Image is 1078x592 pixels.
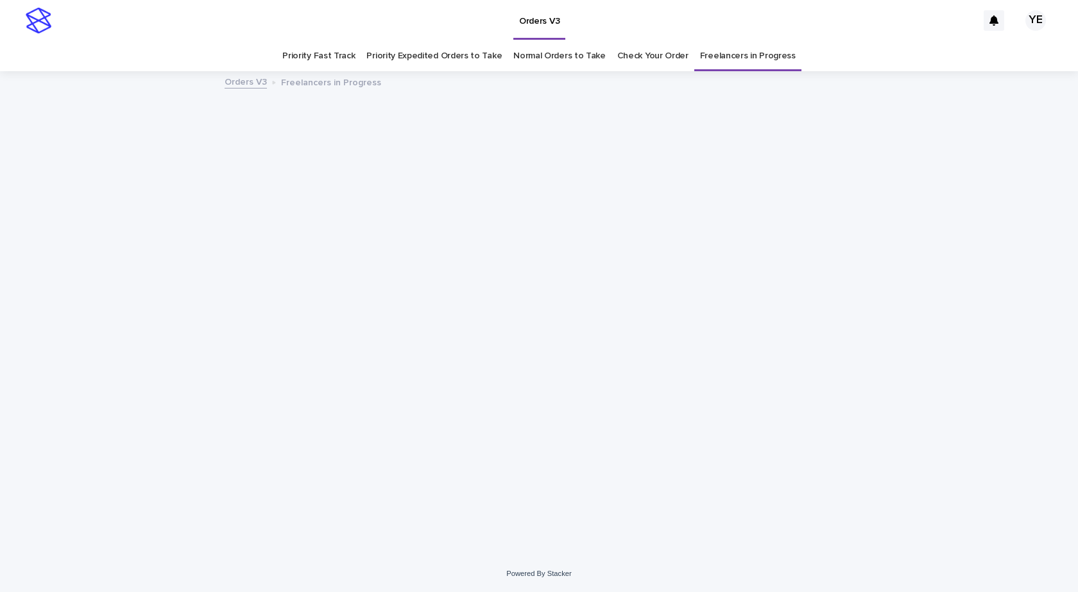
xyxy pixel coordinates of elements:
[506,570,571,577] a: Powered By Stacker
[1025,10,1046,31] div: YE
[366,41,502,71] a: Priority Expedited Orders to Take
[700,41,796,71] a: Freelancers in Progress
[513,41,606,71] a: Normal Orders to Take
[26,8,51,33] img: stacker-logo-s-only.png
[225,74,267,89] a: Orders V3
[281,74,381,89] p: Freelancers in Progress
[282,41,355,71] a: Priority Fast Track
[617,41,689,71] a: Check Your Order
